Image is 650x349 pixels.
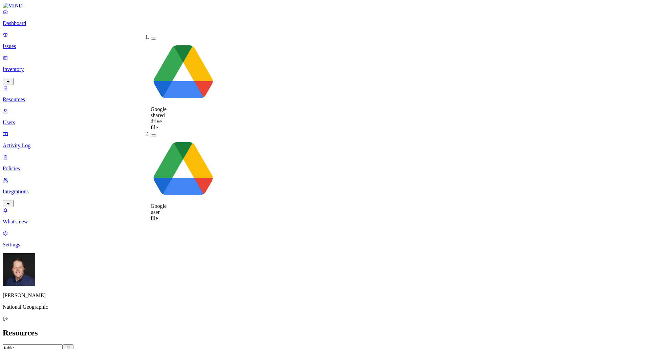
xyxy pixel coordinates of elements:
p: Integrations [3,189,647,195]
p: Inventory [3,66,647,72]
p: Users [3,119,647,126]
img: google-drive [151,40,216,105]
img: MIND [3,3,23,9]
a: Settings [3,230,647,248]
p: Activity Log [3,143,647,149]
a: Resources [3,85,647,103]
a: Activity Log [3,131,647,149]
span: Google shared drive file [151,106,167,130]
p: Resources [3,96,647,103]
p: National Geographic [3,304,647,310]
p: [PERSON_NAME] [3,292,647,299]
a: Policies [3,154,647,172]
h2: Resources [3,328,647,337]
a: Users [3,108,647,126]
p: Policies [3,166,647,172]
p: What's new [3,219,647,225]
p: Dashboard [3,20,647,26]
a: Inventory [3,55,647,84]
p: Settings [3,242,647,248]
a: Integrations [3,177,647,206]
a: What's new [3,207,647,225]
img: google-drive [151,137,216,202]
a: MIND [3,3,647,9]
img: Mark DeCarlo [3,253,35,286]
a: Dashboard [3,9,647,26]
a: Issues [3,32,647,49]
p: Issues [3,43,647,49]
span: Google user file [151,203,167,221]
